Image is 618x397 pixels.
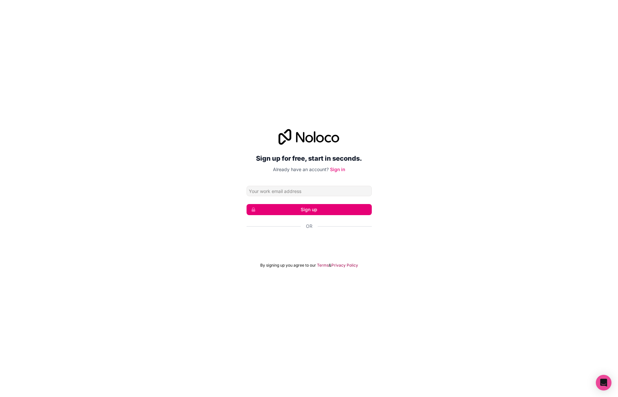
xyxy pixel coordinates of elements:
div: Open Intercom Messenger [596,375,611,390]
iframe: Sign in with Google Button [243,237,375,251]
span: Already have an account? [273,167,329,172]
h2: Sign up for free, start in seconds. [247,153,372,164]
span: By signing up you agree to our [260,263,316,268]
a: Privacy Policy [331,263,358,268]
a: Sign in [330,167,345,172]
span: Or [306,223,312,229]
button: Sign up [247,204,372,215]
a: Terms [317,263,329,268]
input: Email address [247,186,372,196]
span: & [329,263,331,268]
